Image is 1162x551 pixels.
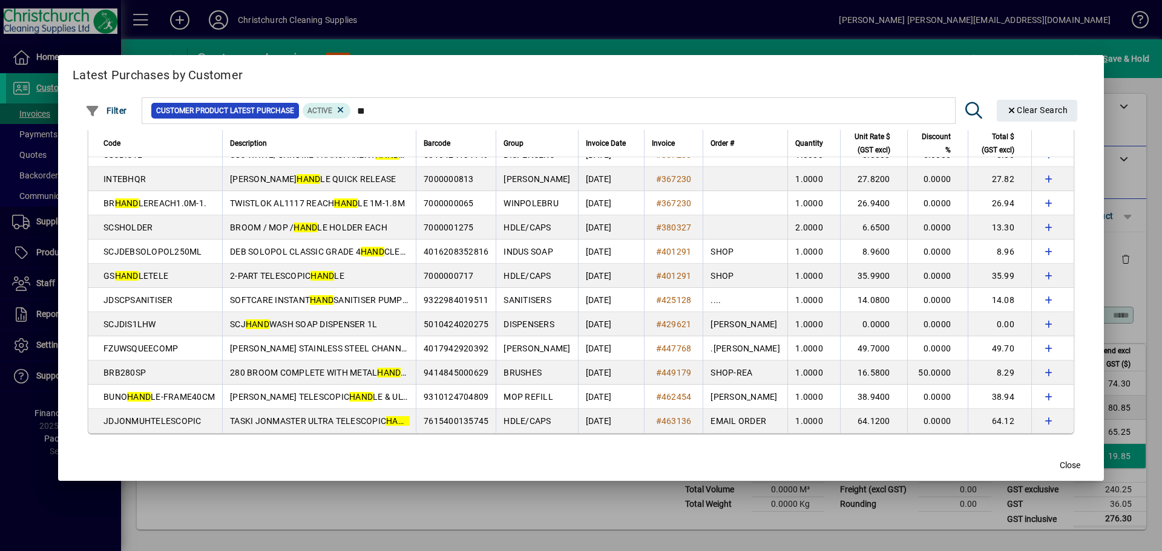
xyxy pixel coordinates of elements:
[787,409,840,433] td: 1.0000
[997,100,1078,122] button: Clear
[968,288,1031,312] td: 14.08
[156,105,294,117] span: Customer Product Latest Purchase
[103,174,146,184] span: INTEBHQR
[840,240,907,264] td: 8.9600
[652,137,696,150] div: Invoice
[578,385,644,409] td: [DATE]
[840,191,907,215] td: 26.9400
[504,174,570,184] span: [PERSON_NAME]
[578,360,644,385] td: [DATE]
[840,264,907,288] td: 35.9900
[652,269,696,282] a: #401291
[103,137,120,150] span: Code
[661,295,692,305] span: 425128
[424,344,488,353] span: 4017942920392
[787,240,840,264] td: 1.0000
[424,319,488,329] span: 5010424020275
[840,409,907,433] td: 64.1200
[103,344,178,353] span: FZUWSQUEECOMP
[504,137,570,150] div: Group
[230,198,405,208] span: TWISTLOK AL1117 REACH LE 1M-1.8M
[656,247,661,256] span: #
[968,336,1031,360] td: 49.70
[230,271,344,281] span: 2-PART TELESCOPIC LE
[703,264,787,288] td: SHOP
[424,137,450,150] span: Barcode
[652,342,696,355] a: #447768
[103,392,215,402] span: BUNO LE-FRAME40CM
[840,385,907,409] td: 38.9400
[968,167,1031,191] td: 27.82
[103,295,173,305] span: JDSCPSANITISER
[968,312,1031,336] td: 0.00
[115,271,139,281] em: HAND
[386,416,410,426] em: HAND
[230,137,267,150] span: Description
[711,137,780,150] div: Order #
[652,366,696,379] a: #449179
[424,174,474,184] span: 7000000813
[840,167,907,191] td: 27.8200
[907,167,968,191] td: 0.0000
[968,385,1031,409] td: 38.94
[907,312,968,336] td: 0.0000
[85,106,127,116] span: Filter
[361,247,384,256] em: HAND
[578,312,644,336] td: [DATE]
[656,344,661,353] span: #
[103,247,202,256] span: SCJDEBSOLOPOL250ML
[504,392,553,402] span: MOP REFILL
[297,174,320,184] em: HAND
[230,416,467,426] span: TASKI JONMASTER ULTRA TELESCOPIC LE 100-170CM
[656,198,661,208] span: #
[661,319,692,329] span: 429621
[1051,454,1089,476] button: Close
[661,368,692,377] span: 449179
[703,288,787,312] td: ....
[230,137,409,150] div: Description
[504,198,559,208] span: WINPOLEBRU
[578,409,644,433] td: [DATE]
[424,198,474,208] span: 7000000065
[656,150,661,160] span: #
[652,221,696,234] a: #380327
[424,295,488,305] span: 9322984019511
[795,137,834,150] div: Quantity
[787,191,840,215] td: 1.0000
[504,150,554,160] span: DISPENSERS
[424,392,488,402] span: 9310124704809
[907,336,968,360] td: 0.0000
[848,130,890,157] span: Unit Rate $ (GST excl)
[424,368,488,377] span: 9414845000629
[661,392,692,402] span: 462454
[915,130,962,157] div: Discount %
[504,319,554,329] span: DISPENSERS
[907,215,968,240] td: 0.0000
[375,150,399,160] em: HAND
[787,264,840,288] td: 1.0000
[968,215,1031,240] td: 13.30
[294,223,317,232] em: HAND
[230,295,505,305] span: SOFTCARE INSTANT SANITISER PUMP 500ML [DG-C3] (MPI C52)
[703,312,787,336] td: [PERSON_NAME]
[968,264,1031,288] td: 35.99
[656,223,661,232] span: #
[661,416,692,426] span: 463136
[656,271,661,281] span: #
[115,198,139,208] em: HAND
[656,392,661,402] span: #
[907,240,968,264] td: 0.0000
[578,264,644,288] td: [DATE]
[787,385,840,409] td: 1.0000
[504,223,551,232] span: HDLE/CAPS
[661,150,692,160] span: 367230
[230,223,387,232] span: BROOM / MOP / LE HOLDER EACH
[656,319,661,329] span: #
[840,336,907,360] td: 49.7000
[703,409,787,433] td: EMAIL ORDER
[656,295,661,305] span: #
[230,174,396,184] span: [PERSON_NAME] LE QUICK RELEASE
[652,390,696,403] a: #462454
[127,392,151,402] em: HAND
[976,130,1014,157] span: Total $ (GST excl)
